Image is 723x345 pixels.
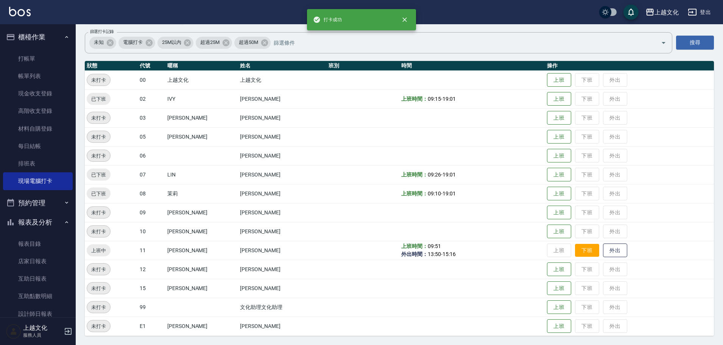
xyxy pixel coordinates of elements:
[196,37,232,49] div: 超過25M
[138,279,165,298] td: 15
[89,39,108,46] span: 未知
[396,11,413,28] button: close
[428,251,441,257] span: 13:50
[165,127,238,146] td: [PERSON_NAME]
[90,29,114,34] label: 篩選打卡記錄
[401,172,428,178] b: 上班時間：
[3,67,73,85] a: 帳單列表
[3,235,73,253] a: 報表目錄
[138,260,165,279] td: 12
[138,203,165,222] td: 09
[399,184,545,203] td: -
[3,193,73,213] button: 預約管理
[327,61,399,71] th: 班別
[87,265,110,273] span: 未打卡
[547,168,571,182] button: 上班
[238,317,327,336] td: [PERSON_NAME]
[87,95,111,103] span: 已下班
[399,61,545,71] th: 時間
[87,76,110,84] span: 未打卡
[3,137,73,155] a: 每日結帳
[87,133,110,141] span: 未打卡
[165,317,238,336] td: [PERSON_NAME]
[165,260,238,279] td: [PERSON_NAME]
[234,39,263,46] span: 超過50M
[547,300,571,314] button: 上班
[3,50,73,67] a: 打帳單
[642,5,682,20] button: 上越文化
[547,92,571,106] button: 上班
[401,251,428,257] b: 外出時間：
[138,241,165,260] td: 11
[238,279,327,298] td: [PERSON_NAME]
[654,8,679,17] div: 上越文化
[3,287,73,305] a: 互助點數明細
[3,85,73,102] a: 現金收支登錄
[138,70,165,89] td: 00
[118,39,147,46] span: 電腦打卡
[23,332,62,339] p: 服務人員
[3,120,73,137] a: 材料自購登錄
[87,114,110,122] span: 未打卡
[3,253,73,270] a: 店家日報表
[428,243,441,249] span: 09:51
[238,146,327,165] td: [PERSON_NAME]
[138,317,165,336] td: E1
[547,187,571,201] button: 上班
[443,172,456,178] span: 19:01
[6,324,21,339] img: Person
[658,37,670,49] button: Open
[238,61,327,71] th: 姓名
[89,37,116,49] div: 未知
[238,70,327,89] td: 上越文化
[165,222,238,241] td: [PERSON_NAME]
[443,251,456,257] span: 15:16
[238,298,327,317] td: 文化助理文化助理
[165,89,238,108] td: IVY
[676,36,714,50] button: 搜尋
[196,39,224,46] span: 超過25M
[157,39,186,46] span: 25M以內
[165,165,238,184] td: LIN
[165,203,238,222] td: [PERSON_NAME]
[165,108,238,127] td: [PERSON_NAME]
[118,37,155,49] div: 電腦打卡
[545,61,714,71] th: 操作
[138,222,165,241] td: 10
[238,203,327,222] td: [PERSON_NAME]
[401,96,428,102] b: 上班時間：
[547,73,571,87] button: 上班
[547,319,571,333] button: 上班
[547,149,571,163] button: 上班
[87,247,111,254] span: 上班中
[9,7,31,16] img: Logo
[313,16,342,23] span: 打卡成功
[87,171,111,179] span: 已下班
[443,96,456,102] span: 19:01
[87,228,110,236] span: 未打卡
[3,155,73,172] a: 排班表
[575,244,599,257] button: 下班
[138,108,165,127] td: 03
[87,209,110,217] span: 未打卡
[685,5,714,19] button: 登出
[399,165,545,184] td: -
[547,262,571,276] button: 上班
[87,190,111,198] span: 已下班
[547,111,571,125] button: 上班
[157,37,194,49] div: 25M以內
[238,222,327,241] td: [PERSON_NAME]
[238,184,327,203] td: [PERSON_NAME]
[23,324,62,332] h5: 上越文化
[165,70,238,89] td: 上越文化
[138,298,165,317] td: 99
[138,165,165,184] td: 07
[3,305,73,323] a: 設計師日報表
[87,152,110,160] span: 未打卡
[623,5,639,20] button: save
[138,89,165,108] td: 02
[138,184,165,203] td: 08
[165,61,238,71] th: 暱稱
[85,61,138,71] th: 狀態
[272,36,648,49] input: 篩選條件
